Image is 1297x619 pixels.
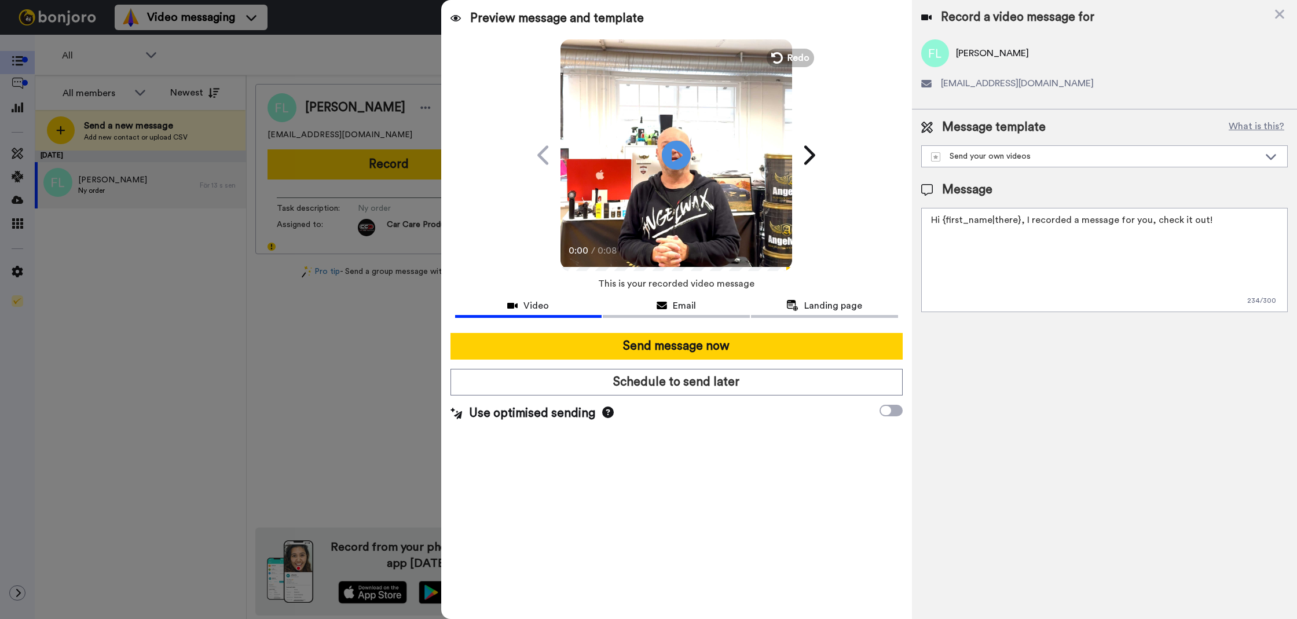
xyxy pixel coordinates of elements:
span: / [591,244,595,258]
span: Email [673,299,696,313]
span: Message [942,181,992,199]
button: What is this? [1225,119,1288,136]
button: Send message now [450,333,903,360]
span: 0:08 [598,244,618,258]
button: Schedule to send later [450,369,903,395]
span: 0:00 [569,244,589,258]
span: [EMAIL_ADDRESS][DOMAIN_NAME] [941,76,1094,90]
div: Send your own videos [931,151,1259,162]
img: demo-template.svg [931,152,940,162]
span: Message template [942,119,1046,136]
span: Use optimised sending [469,405,595,422]
textarea: Hi {first_name|there}, I recorded a message for you, check it out! [921,208,1288,312]
span: Landing page [804,299,862,313]
span: Video [523,299,549,313]
span: This is your recorded video message [598,271,754,296]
